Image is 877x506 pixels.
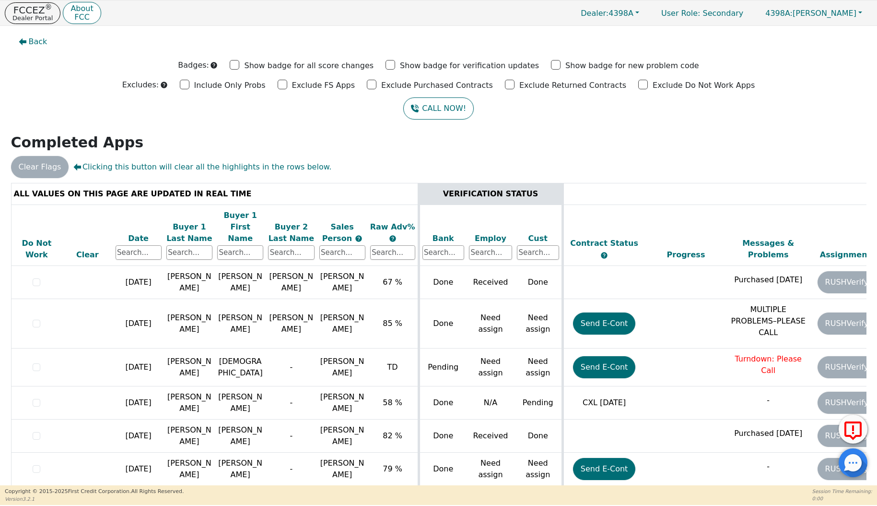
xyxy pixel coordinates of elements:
td: Done [419,453,467,486]
p: Version 3.2.1 [5,495,184,503]
sup: ® [45,3,52,12]
td: [DATE] [113,420,164,453]
div: ALL VALUES ON THIS PAGE ARE UPDATED IN REAL TIME [14,188,415,200]
td: N/A [467,386,515,420]
span: [PERSON_NAME] [320,392,364,413]
p: Copyright © 2015- 2025 First Credit Corporation. [5,488,184,496]
span: User Role : [661,9,700,18]
td: [PERSON_NAME] [164,386,215,420]
p: Excludes: [122,79,159,91]
p: FCC [70,13,93,21]
div: Employ [469,233,512,244]
p: Session Time Remaining: [812,488,872,495]
input: Search... [217,245,263,260]
td: Need assign [467,299,515,349]
p: - [729,395,807,406]
button: CALL NOW! [403,97,474,120]
span: [PERSON_NAME] [320,458,364,479]
td: CXL [DATE] [562,386,645,420]
span: [PERSON_NAME] [320,357,364,377]
span: All Rights Reserved. [131,488,184,494]
div: Buyer 1 First Name [217,210,263,244]
div: Buyer 1 Last Name [166,221,212,244]
span: [PERSON_NAME] [320,425,364,446]
div: Do Not Work [14,238,60,261]
p: Turndown: Please Call [729,353,807,376]
td: [DATE] [113,299,164,349]
button: Back [11,31,55,53]
div: Cust [517,233,559,244]
span: [PERSON_NAME] [765,9,856,18]
p: Dealer Portal [12,15,53,21]
button: FCCEZ®Dealer Portal [5,2,60,24]
div: Messages & Problems [729,238,807,261]
td: [PERSON_NAME] [215,386,266,420]
p: Badges: [178,60,209,71]
td: [DATE] [113,453,164,486]
td: [DATE] [113,266,164,299]
button: Dealer:4398A [571,6,649,21]
td: Done [419,299,467,349]
td: Received [467,420,515,453]
div: Bank [422,233,465,244]
p: About [70,5,93,12]
p: MULTIPLE PROBLEMS–PLEASE CALL [729,304,807,338]
button: Send E-Cont [573,313,636,335]
td: [PERSON_NAME] [266,266,316,299]
p: Exclude Do Not Work Apps [653,80,755,91]
div: Progress [647,249,725,261]
span: Contract Status [570,239,638,248]
td: Done [419,266,467,299]
td: [PERSON_NAME] [164,266,215,299]
td: Need assign [515,453,562,486]
td: - [266,420,316,453]
button: 4398A:[PERSON_NAME] [755,6,872,21]
input: Search... [116,245,162,260]
td: [DEMOGRAPHIC_DATA] [215,349,266,386]
button: Send E-Cont [573,356,636,378]
p: Exclude FS Apps [292,80,355,91]
td: Need assign [515,299,562,349]
td: Done [419,420,467,453]
p: Purchased [DATE] [729,428,807,439]
td: Done [515,266,562,299]
td: [PERSON_NAME] [164,299,215,349]
td: [DATE] [113,386,164,420]
td: - [266,386,316,420]
td: Done [419,386,467,420]
a: User Role: Secondary [652,4,753,23]
button: AboutFCC [63,2,101,24]
span: TD [387,362,398,372]
p: Purchased [DATE] [729,274,807,286]
td: Pending [419,349,467,386]
td: [PERSON_NAME] [215,299,266,349]
span: Dealer: [581,9,608,18]
td: [PERSON_NAME] [215,420,266,453]
button: Send E-Cont [573,458,636,480]
input: Search... [319,245,365,260]
div: VERIFICATION STATUS [422,188,559,200]
p: Secondary [652,4,753,23]
td: [PERSON_NAME] [164,420,215,453]
span: Assignment [820,250,874,259]
div: Date [116,233,162,244]
td: [PERSON_NAME] [164,453,215,486]
td: [PERSON_NAME] [266,299,316,349]
span: 67 % [383,277,402,287]
span: Clicking this button will clear all the highlights in the rows below. [73,161,331,173]
span: Raw Adv% [370,222,415,231]
span: 79 % [383,464,402,473]
td: Need assign [467,453,515,486]
input: Search... [166,245,212,260]
strong: Completed Apps [11,134,144,151]
td: [DATE] [113,349,164,386]
span: Sales Person [322,222,355,243]
td: Need assign [467,349,515,386]
p: Show badge for all score changes [244,60,374,72]
span: Back [29,36,47,48]
span: 85 % [383,319,402,328]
